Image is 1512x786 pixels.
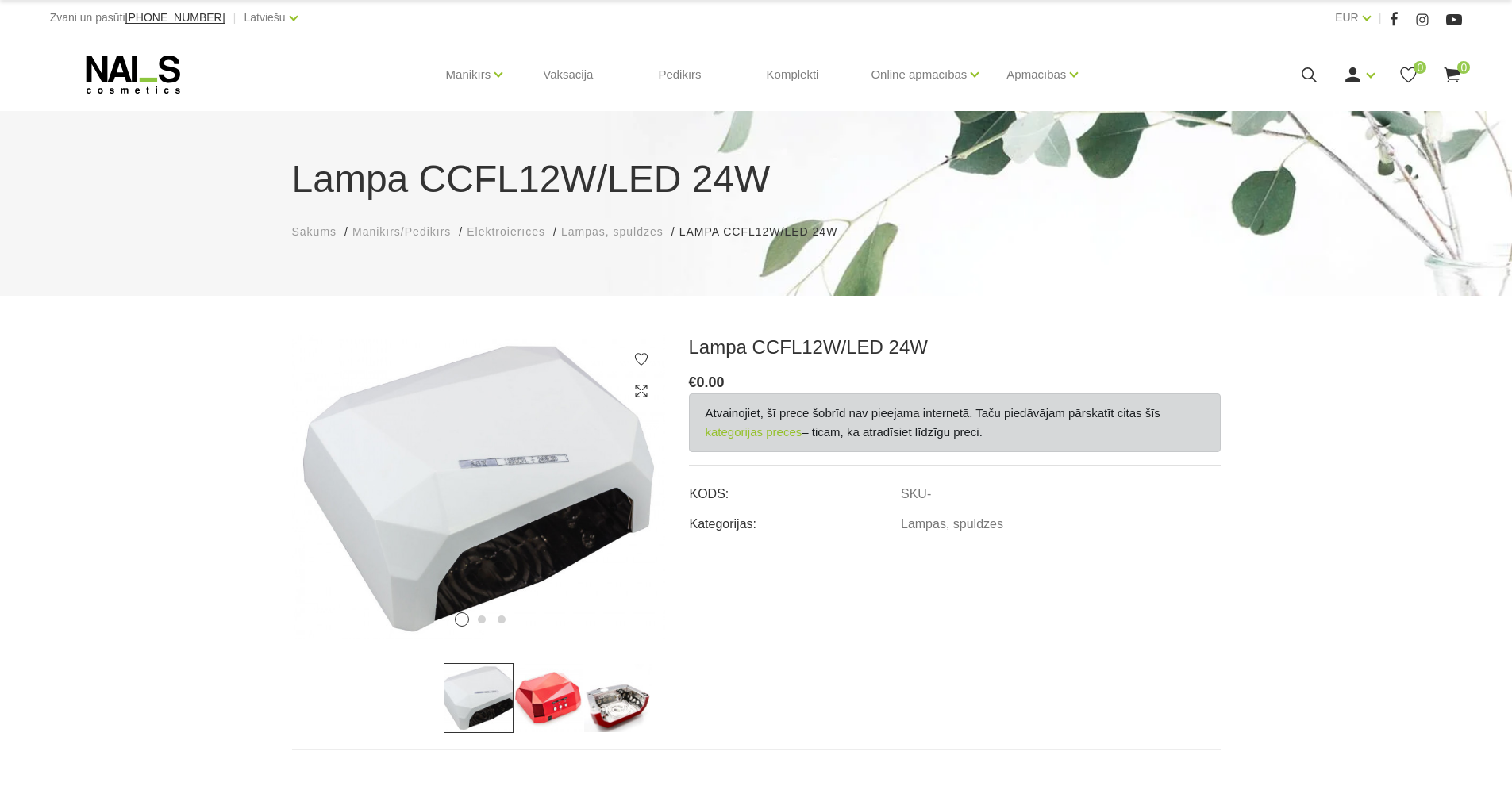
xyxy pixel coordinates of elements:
span: | [1379,8,1382,28]
span: Sākums [292,225,337,238]
span: [PHONE_NUMBER] [125,11,225,24]
td: KODS: [689,474,900,504]
button: 2 of 3 [478,615,486,623]
span: Lampas, spuldzes [561,225,664,238]
li: Lampa CCFL12W/LED 24W [679,224,854,240]
a: [PHONE_NUMBER] [125,12,225,24]
span: Manikīrs/Pedikīrs [352,225,451,238]
span: 0 [1457,61,1470,74]
h1: Lampa CCFL12W/LED 24W [292,151,1221,208]
button: 1 of 3 [455,612,469,627]
a: Online apmācības [871,43,967,106]
span: 0 [1414,61,1426,74]
span: | [233,8,237,28]
span: € [689,374,697,390]
a: EUR [1335,8,1359,27]
a: 0 [1399,65,1418,85]
a: Pedikīrs [645,36,714,113]
div: Zvani un pasūti [50,8,225,28]
a: Elektroierīces [467,224,545,240]
a: kategorijas preces [706,423,802,442]
a: Manikīrs/Pedikīrs [352,224,451,240]
img: ... [583,663,653,733]
a: 0 [1442,65,1462,85]
a: Latviešu [244,8,286,27]
img: ... [292,335,665,639]
h3: Lampa CCFL12W/LED 24W [689,335,1221,359]
div: Atvainojiet, šī prece šobrīd nav pieejama internetā. Taču piedāvājam pārskatīt citas šīs – ticam,... [689,393,1221,452]
img: ... [514,663,583,733]
button: 3 of 3 [498,615,506,623]
a: Komplekti [754,36,832,113]
span: 0.00 [697,374,725,390]
a: Lampas, spuldzes [561,224,664,240]
a: Manikīrs [446,43,491,106]
span: Elektroierīces [467,225,545,238]
td: Kategorijas: [689,504,900,534]
a: Lampas, spuldzes [901,517,1003,531]
a: SKU- [901,487,931,501]
a: Sākums [292,224,337,240]
a: Vaksācija [530,36,606,113]
a: Apmācības [1006,43,1066,106]
img: ... [444,663,514,733]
